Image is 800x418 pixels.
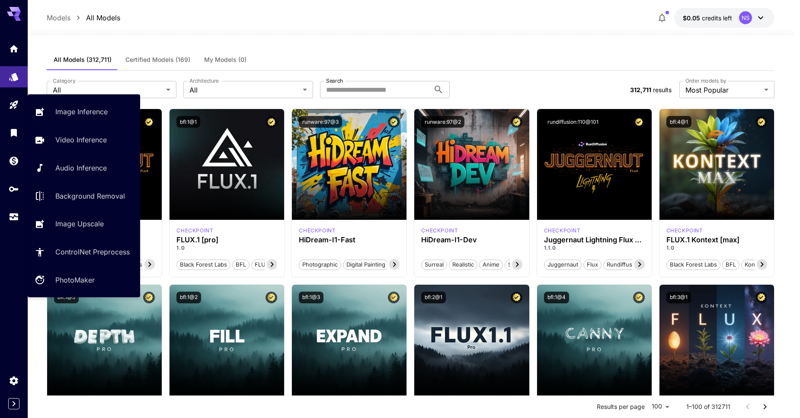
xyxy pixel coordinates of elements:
[757,376,800,418] iframe: Chat Widget
[299,236,400,244] h3: HiDream-I1-Fast
[28,241,140,263] a: ControlNet Preprocess
[176,227,213,235] div: fluxpro
[189,77,219,84] label: Architecture
[86,13,120,23] p: All Models
[55,275,95,285] p: PhotoMaker
[55,135,107,145] p: Video Inference
[8,398,19,409] div: Expand sidebar
[742,260,768,269] span: Kontext
[47,13,70,23] p: Models
[544,227,581,235] p: checkpoint
[421,116,464,128] button: runware:97@2
[28,270,140,291] a: PhotoMaker
[28,129,140,151] a: Video Inference
[53,85,163,95] span: All
[176,236,277,244] h3: FLUX.1 [pro]
[189,85,299,95] span: All
[480,260,502,269] span: Anime
[666,227,703,235] p: checkpoint
[47,13,120,23] nav: breadcrumb
[9,212,19,222] div: Usage
[55,191,125,201] p: Background Removal
[388,292,400,303] button: Certified Model – Vetted for best performance and includes a commercial license.
[505,260,532,269] span: Stylized
[666,236,767,244] h3: FLUX.1 Kontext [max]
[666,116,691,128] button: bfl:4@1
[388,116,400,128] button: Certified Model – Vetted for best performance and includes a commercial license.
[422,260,447,269] span: Surreal
[54,56,112,64] span: All Models (312,711)
[55,219,104,229] p: Image Upscale
[326,77,343,84] label: Search
[630,86,651,93] span: 312,711
[53,77,76,84] label: Category
[685,85,761,95] span: Most Popular
[176,244,277,252] p: 1.0
[511,116,522,128] button: Certified Model – Vetted for best performance and includes a commercial license.
[204,56,246,64] span: My Models (0)
[755,292,767,303] button: Certified Model – Vetted for best performance and includes a commercial license.
[176,292,201,303] button: bfl:1@2
[702,14,732,22] span: credits left
[176,227,213,235] p: checkpoint
[544,116,602,128] button: rundiffusion:110@101
[683,13,732,23] div: $0.05
[739,11,752,24] div: NS
[653,86,672,93] span: results
[597,402,645,411] p: Results per page
[756,398,774,415] button: Go to next page
[9,183,19,194] div: API Keys
[28,213,140,235] a: Image Upscale
[233,260,249,269] span: BFL
[511,292,522,303] button: Certified Model – Vetted for best performance and includes a commercial license.
[55,106,108,117] p: Image Inference
[544,260,581,269] span: juggernaut
[143,292,155,303] button: Certified Model – Vetted for best performance and includes a commercial license.
[633,116,645,128] button: Certified Model – Vetted for best performance and includes a commercial license.
[421,236,522,244] h3: HiDream-I1-Dev
[604,260,643,269] span: rundiffusion
[666,292,691,303] button: bfl:3@1
[421,292,446,303] button: bfl:2@1
[683,14,702,22] span: $0.05
[674,8,774,28] button: $0.05
[686,402,730,411] p: 1–100 of 312711
[666,227,703,235] div: FLUX.1 Kontext [max]
[449,260,477,269] span: Realistic
[723,260,739,269] span: BFL
[266,292,277,303] button: Certified Model – Vetted for best performance and includes a commercial license.
[299,260,341,269] span: Photographic
[299,227,336,235] div: HiDream Fast
[584,260,601,269] span: flux
[28,185,140,206] a: Background Removal
[343,260,388,269] span: Digital Painting
[9,127,19,138] div: Library
[299,227,336,235] p: checkpoint
[299,116,342,128] button: runware:97@3
[421,227,458,235] p: checkpoint
[252,260,291,269] span: FLUX.1 [pro]
[9,41,19,51] div: Home
[648,400,672,413] div: 100
[667,260,720,269] span: Black Forest Labs
[177,260,230,269] span: Black Forest Labs
[544,244,645,252] p: 1.1.0
[544,227,581,235] div: FLUX.1 D
[176,116,200,128] button: bfl:1@1
[421,227,458,235] div: HiDream Dev
[666,244,767,252] p: 1.0
[54,292,79,303] button: bfl:1@5
[633,292,645,303] button: Certified Model – Vetted for best performance and includes a commercial license.
[9,375,19,386] div: Settings
[9,97,19,108] div: Playground
[544,236,645,244] h3: Juggernaut Lightning Flux by RunDiffusion
[55,163,107,173] p: Audio Inference
[685,77,726,84] label: Order models by
[755,116,767,128] button: Certified Model – Vetted for best performance and includes a commercial license.
[28,158,140,179] a: Audio Inference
